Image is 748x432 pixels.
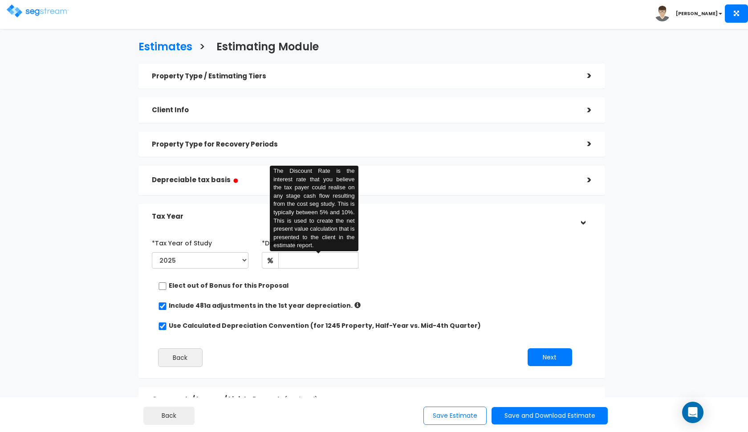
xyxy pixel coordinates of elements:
h3: Estimating Module [216,41,319,55]
label: Elect out of Bonus for this Proposal [169,281,289,290]
a: Back [143,407,195,425]
button: Back [158,348,203,367]
button: Save and Download Estimate [492,407,608,424]
div: The Discount Rate is the interest rate that you believe the tax payer could realise on any stage ... [270,166,358,251]
a: Estimates [132,32,192,59]
h3: > [199,41,205,55]
h5: Tax Year [152,213,574,220]
a: Estimating Module [210,32,319,59]
h5: Property Type / Estimating Tiers [152,73,574,80]
span: (optional) [284,395,318,404]
div: > [574,103,592,117]
label: *Tax Year of Study [152,236,212,248]
div: > [574,173,592,187]
button: Save Estimate [423,407,487,425]
img: avatar.png [654,6,670,21]
h5: Property Type for Recovery Periods [152,141,574,148]
i: If checked: Increased depreciation = Aggregated Post-Study (up to Tax Year) – Prior Accumulated D... [354,302,361,308]
div: > [574,393,592,407]
span: ● [233,173,239,187]
h5: Comments/ Images/ Link to Property [152,396,574,403]
div: > [574,69,592,83]
h3: Estimates [138,41,192,55]
img: logo.png [7,4,69,17]
div: Open Intercom Messenger [682,402,703,423]
label: Include 481a adjustments in the 1st year depreciation. [169,301,353,310]
h5: Client Info [152,106,574,114]
h5: Depreciable tax basis [152,175,574,186]
b: [PERSON_NAME] [676,10,718,17]
label: *Discount Rate: [262,236,312,248]
label: Use Calculated Depreciation Convention (for 1245 Property, Half-Year vs. Mid-4th Quarter) [169,321,481,330]
button: Next [528,348,572,366]
div: > [574,137,592,151]
div: > [576,208,589,225]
